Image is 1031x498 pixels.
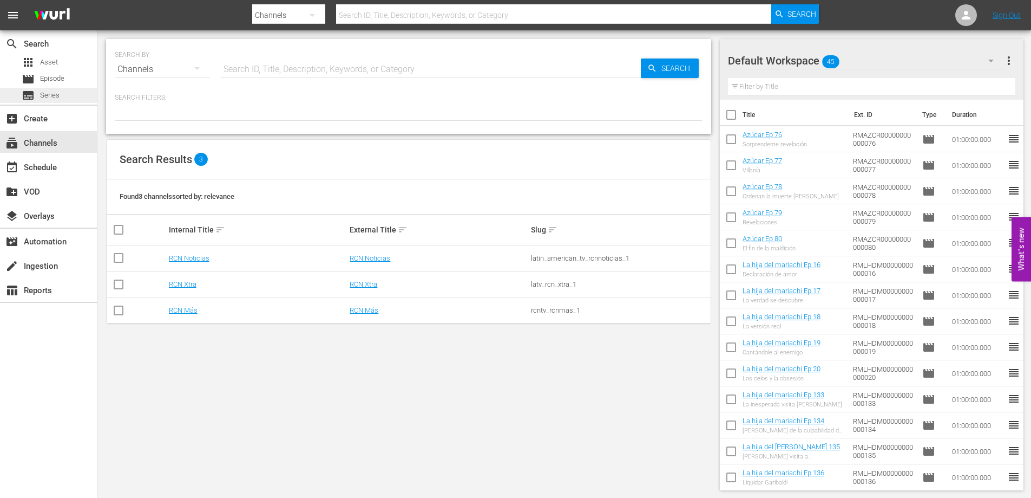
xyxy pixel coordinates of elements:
[40,57,58,68] span: Asset
[743,391,824,399] a: La hija del mariachi Ep 133
[771,4,819,24] button: Search
[1007,132,1020,145] span: reorder
[743,443,840,451] a: La hija del [PERSON_NAME] 135
[849,360,918,386] td: RMLHDM00000000000020
[531,280,709,288] div: latv_rcn_xtra_1
[548,225,557,235] span: sort
[849,412,918,438] td: RMLHDM00000000000134
[743,183,782,191] a: Azúcar Ep 78
[948,360,1007,386] td: 01:00:00.000
[743,453,845,460] div: [PERSON_NAME] visita a [PERSON_NAME]
[22,73,35,86] span: Episode
[743,167,782,174] div: Villanía
[743,375,820,382] div: Los celos y la obsesión
[169,280,196,288] a: RCN Xtra
[743,193,839,200] div: Ordenan la muerte [PERSON_NAME]
[922,445,935,458] span: Episode
[743,349,820,356] div: Cantándole al enemigo
[922,211,935,224] span: Episode
[169,254,209,262] a: RCN Noticias
[743,271,820,278] div: Declaración de amor
[169,306,198,314] a: RCN Más
[948,204,1007,230] td: 01:00:00.000
[531,254,709,262] div: latin_american_tv_rcnnoticias_1
[1002,48,1015,74] button: more_vert
[948,386,1007,412] td: 01:00:00.000
[1002,54,1015,67] span: more_vert
[1007,288,1020,301] span: reorder
[743,209,782,217] a: Azúcar Ep 79
[822,50,839,73] span: 45
[948,230,1007,256] td: 01:00:00.000
[641,59,699,78] button: Search
[848,100,916,130] th: Ext. ID
[849,308,918,334] td: RMLHDM00000000000018
[743,427,845,434] div: [PERSON_NAME] de la culpabilidad de [PERSON_NAME]
[948,334,1007,360] td: 01:00:00.000
[948,308,1007,334] td: 01:00:00.000
[5,260,18,273] span: Ingestion
[849,282,918,308] td: RMLHDM00000000000017
[922,185,935,198] span: Episode
[849,126,918,152] td: RMAZCR00000000000076
[945,100,1010,130] th: Duration
[657,59,699,78] span: Search
[40,90,60,101] span: Series
[849,230,918,256] td: RMAZCR00000000000080
[1007,158,1020,171] span: reorder
[849,256,918,282] td: RMLHDM00000000000016
[922,263,935,276] span: Episode
[215,225,225,235] span: sort
[398,225,408,235] span: sort
[849,438,918,464] td: RMLHDM00000000000135
[743,323,820,330] div: La versión real
[922,133,935,146] span: Episode
[1007,392,1020,405] span: reorder
[849,204,918,230] td: RMAZCR00000000000079
[120,153,192,166] span: Search Results
[743,365,820,373] a: La hija del mariachi Ep 20
[743,401,842,408] div: La inesperada visita [PERSON_NAME]
[115,54,210,85] div: Channels
[531,223,709,236] div: Slug
[787,4,816,24] span: Search
[743,479,824,486] div: Liquidar Garibaldi
[849,178,918,204] td: RMAZCR00000000000078
[993,11,1021,20] a: Sign Out
[849,386,918,412] td: RMLHDM00000000000133
[5,112,18,125] span: Create
[1007,210,1020,223] span: reorder
[115,93,702,102] p: Search Filters:
[743,131,782,139] a: Azúcar Ep 76
[743,235,782,243] a: Azúcar Ep 80
[169,223,347,236] div: Internal Title
[1007,366,1020,379] span: reorder
[743,219,782,226] div: Revelaciones
[1007,340,1020,353] span: reorder
[350,254,390,262] a: RCN Noticias
[22,89,35,102] span: Series
[5,137,18,150] span: subscriptions
[948,152,1007,178] td: 01:00:00.000
[5,235,18,248] span: Automation
[5,161,18,174] span: Schedule
[922,159,935,172] span: Episode
[1007,470,1020,483] span: reorder
[6,9,19,22] span: menu
[120,192,234,201] span: Found 3 channels sorted by: relevance
[5,210,18,223] span: Overlays
[350,223,528,236] div: External Title
[948,412,1007,438] td: 01:00:00.000
[531,306,709,314] div: rcntv_rcnmas_1
[194,153,208,166] span: 3
[948,464,1007,490] td: 01:00:00.000
[922,419,935,432] span: Episode
[948,178,1007,204] td: 01:00:00.000
[40,73,64,84] span: Episode
[743,339,820,347] a: La hija del mariachi Ep 19
[849,152,918,178] td: RMAZCR00000000000077
[728,46,1004,76] div: Default Workspace
[1007,444,1020,457] span: reorder
[922,393,935,406] span: Episode
[922,237,935,250] span: Episode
